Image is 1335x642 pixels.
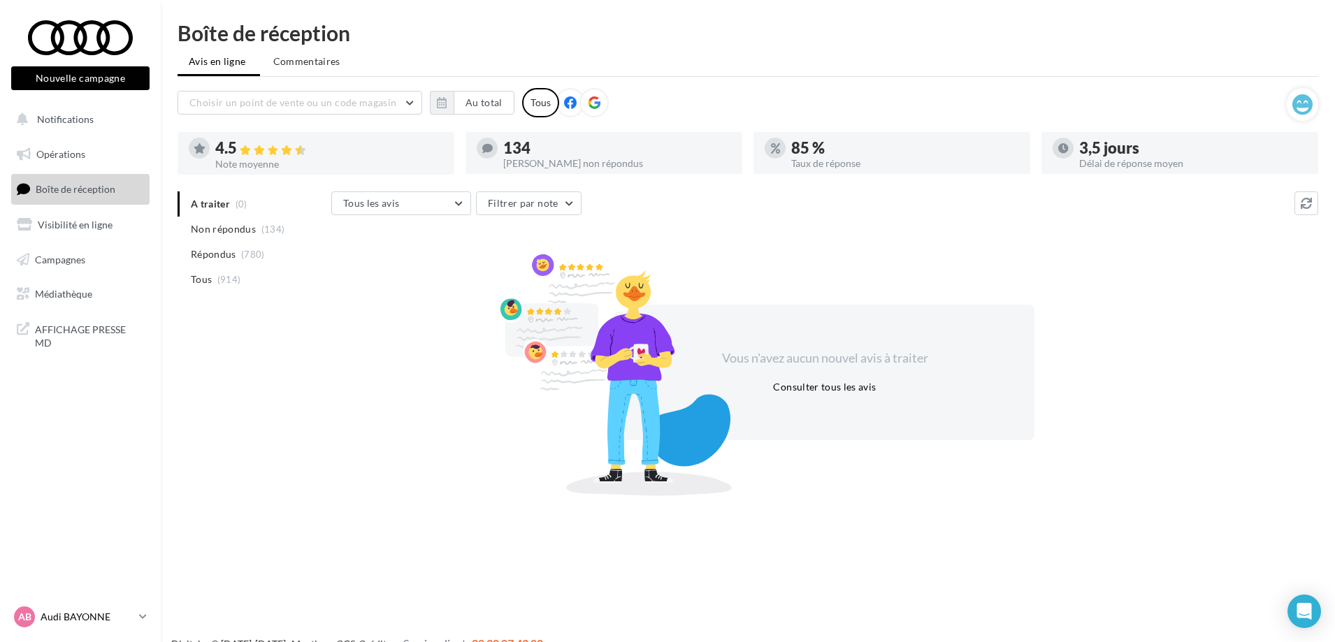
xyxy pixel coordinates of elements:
a: Visibilité en ligne [8,210,152,240]
div: Délai de réponse moyen [1079,159,1307,168]
div: Boîte de réception [178,22,1318,43]
span: Commentaires [273,54,340,68]
a: Médiathèque [8,279,152,309]
div: 134 [503,140,731,156]
p: Audi BAYONNE [41,610,133,624]
div: 4.5 [215,140,443,156]
a: Campagnes [8,245,152,275]
button: Au total [430,91,514,115]
span: Choisir un point de vente ou un code magasin [189,96,396,108]
div: Vous n'avez aucun nouvel avis à traiter [705,349,945,367]
div: Open Intercom Messenger [1287,594,1321,628]
div: 3,5 jours [1079,140,1307,156]
span: (780) [241,249,265,260]
span: AFFICHAGE PRESSE MD [35,320,144,350]
span: Opérations [36,148,85,160]
a: Opérations [8,140,152,169]
a: AFFICHAGE PRESSE MD [8,314,152,356]
button: Notifications [8,105,147,134]
span: Boîte de réception [36,183,115,195]
div: 85 % [791,140,1019,156]
span: (134) [261,224,285,235]
div: [PERSON_NAME] non répondus [503,159,731,168]
button: Filtrer par note [476,191,582,215]
button: Nouvelle campagne [11,66,150,90]
span: Médiathèque [35,288,92,300]
span: AB [18,610,31,624]
div: Taux de réponse [791,159,1019,168]
span: (914) [217,274,241,285]
span: Répondus [191,247,236,261]
a: AB Audi BAYONNE [11,604,150,630]
span: Tous [191,272,212,286]
span: Tous les avis [343,197,400,209]
span: Campagnes [35,253,85,265]
div: Note moyenne [215,159,443,169]
span: Non répondus [191,222,256,236]
button: Consulter tous les avis [767,379,881,395]
button: Tous les avis [331,191,471,215]
button: Au total [454,91,514,115]
span: Visibilité en ligne [38,219,113,231]
div: Tous [522,88,559,117]
a: Boîte de réception [8,174,152,204]
button: Choisir un point de vente ou un code magasin [178,91,422,115]
span: Notifications [37,113,94,125]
